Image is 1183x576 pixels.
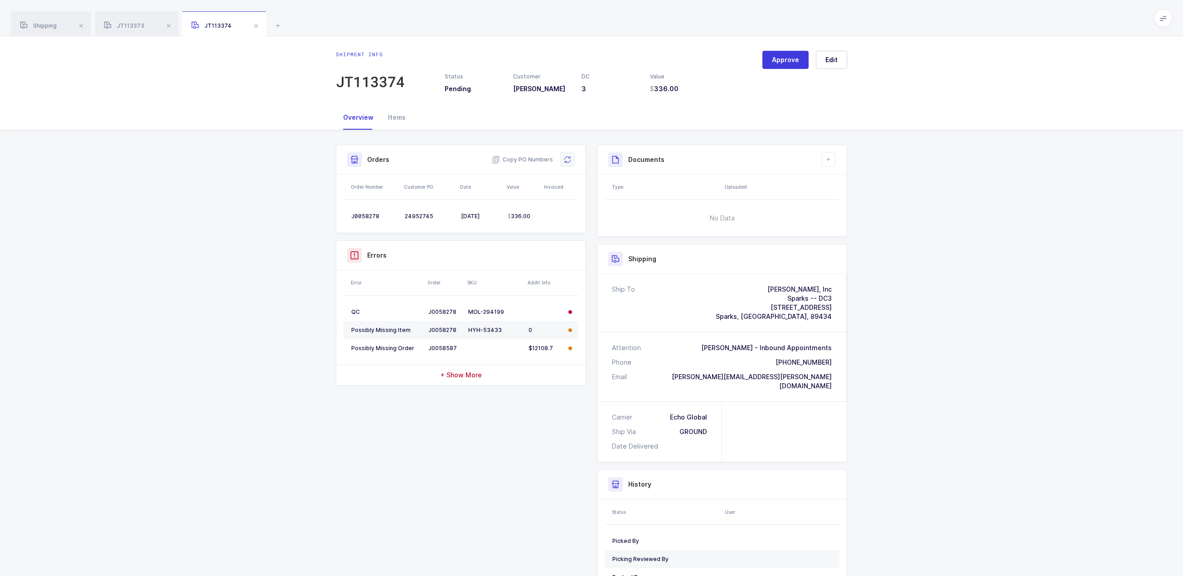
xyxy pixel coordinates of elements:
[351,345,421,352] div: Possibly Missing Order
[351,279,422,286] div: Error
[468,327,521,334] div: HYH-53433
[513,84,571,93] h3: [PERSON_NAME]
[612,556,718,563] div: Picking Reviewed By
[701,343,832,352] div: [PERSON_NAME] - Inbound Appointments
[351,327,421,334] div: Possibly Missing Item
[445,84,502,93] h3: Pending
[336,365,586,385] div: + Show More
[716,294,832,303] div: Sparks -- DC3
[427,279,462,286] div: Order
[507,183,538,190] div: Value
[104,22,144,29] span: JT113373
[627,372,832,391] div: [PERSON_NAME][EMAIL_ADDRESS][PERSON_NAME][DOMAIN_NAME]
[404,183,455,190] div: Customer PO
[612,285,635,321] div: Ship To
[612,413,636,422] div: Carrier
[679,427,707,436] div: GROUND
[650,84,679,93] span: 336.00
[612,442,662,451] div: Date Delivered
[628,155,664,164] h3: Documents
[612,358,631,367] div: Phone
[460,183,501,190] div: Date
[20,22,57,29] span: Shipping
[351,183,398,190] div: Order Number
[628,480,651,489] h3: History
[445,73,502,81] div: Status
[776,358,832,367] div: [PHONE_NUMBER]
[716,303,832,312] div: [STREET_ADDRESS]
[772,55,799,64] span: Approve
[716,285,832,294] div: [PERSON_NAME], Inc
[428,308,461,316] div: J0058278
[528,279,562,286] div: Addtl Info
[528,327,561,334] div: 0
[513,73,571,81] div: Customer
[650,73,708,81] div: Value
[461,213,500,220] div: [DATE]
[528,345,561,352] div: $12108.7
[508,213,530,220] span: 336.00
[441,371,482,380] span: + Show More
[716,312,832,320] span: Sparks, [GEOGRAPHIC_DATA], 89434
[336,105,381,130] div: Overview
[612,183,719,190] div: Type
[351,213,398,220] div: J0058278
[492,155,553,164] button: Copy PO Numbers
[428,345,461,352] div: J0058587
[664,205,781,232] span: No Data
[612,508,719,516] div: Status
[367,155,389,164] h3: Orders
[336,51,405,58] div: Shipment info
[428,327,461,334] div: J0058278
[191,22,232,29] span: JT113374
[612,427,640,436] div: Ship Via
[405,213,454,220] div: 24952745
[762,51,809,69] button: Approve
[467,279,522,286] div: SKU
[612,537,718,545] div: Picked By
[612,343,641,352] div: Attention
[670,413,707,422] div: Echo Global
[628,254,656,264] h3: Shipping
[612,372,627,391] div: Email
[725,183,837,190] div: Uploaded
[544,183,576,190] div: Invoiced
[367,251,387,260] h3: Errors
[582,73,639,81] div: DC
[725,508,837,516] div: User
[825,55,838,64] span: Edit
[468,308,521,316] div: MOL-294199
[582,84,639,93] h3: 3
[816,51,847,69] button: Edit
[381,105,413,130] div: Items
[351,308,421,316] div: QC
